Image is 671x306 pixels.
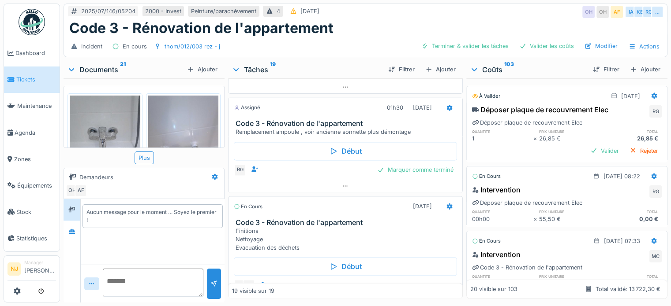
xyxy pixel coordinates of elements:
[4,93,60,119] a: Maintenance
[472,184,521,195] div: Intervention
[16,234,56,243] span: Statistiques
[470,64,586,75] div: Coûts
[539,215,600,223] div: 55,50 €
[17,181,56,190] span: Équipements
[184,63,221,75] div: Ajouter
[19,9,45,35] img: Badge_color-CXgf-gQk.svg
[374,280,457,291] div: Marquer comme terminé
[4,119,60,146] a: Agenda
[123,42,147,51] div: En cours
[135,151,154,164] div: Plus
[234,279,246,291] div: JN
[4,40,60,66] a: Dashboard
[277,7,280,15] div: 4
[472,215,533,223] div: 00h00
[539,209,600,214] h6: prix unitaire
[387,103,403,112] div: 01h30
[625,40,664,53] div: Actions
[418,40,512,52] div: Terminer & valider les tâches
[243,279,255,291] div: MC
[165,42,220,51] div: thom/012/003 rez - j
[539,280,600,288] div: 55,50 €
[17,102,56,110] span: Maintenance
[472,273,533,279] h6: quantité
[75,184,87,197] div: AF
[7,262,21,276] li: NJ
[413,103,432,112] div: [DATE]
[539,273,600,279] h6: prix unitaire
[600,134,662,143] div: 26,85 €
[15,49,56,57] span: Dashboard
[4,225,60,251] a: Statistiques
[232,64,381,75] div: Tâches
[191,7,256,15] div: Peinture/parachèvement
[70,96,140,189] img: 2zzdjunfzhgemp8ak1t23uuyw60x
[472,263,582,272] div: Code 3 - Rénovation de l'appartement
[148,96,219,189] img: h2ssvnbtcb5adypa85zy55ujka02
[533,280,539,288] div: ×
[600,209,662,214] h6: total
[516,40,577,52] div: Valider les coûts
[4,172,60,199] a: Équipements
[649,185,662,198] div: RG
[472,280,533,288] div: 00h00
[589,63,623,75] div: Filtrer
[24,259,56,278] li: [PERSON_NAME]
[472,209,533,214] h6: quantité
[236,128,459,136] div: Remplacement ampoule , voir ancienne sonnette plus démontage
[234,164,246,176] div: RG
[600,129,662,134] h6: total
[472,92,500,100] div: À valider
[234,257,457,276] div: Début
[649,250,662,262] div: MC
[413,202,432,210] div: [DATE]
[472,237,501,245] div: En cours
[15,129,56,137] span: Agenda
[470,285,517,294] div: 20 visible sur 103
[67,64,184,75] div: Documents
[236,218,459,227] h3: Code 3 - Rénovation de l'appartement
[600,280,662,288] div: 0,00 €
[145,7,181,15] div: 2000 - Invest
[611,6,623,18] div: AF
[472,104,608,115] div: Déposer plaque de recouvrement Elec
[232,287,274,295] div: 19 visible sur 19
[596,285,660,294] div: Total validé: 13 722,30 €
[504,64,514,75] sup: 103
[236,119,459,128] h3: Code 3 - Rénovation de l'appartement
[621,92,640,100] div: [DATE]
[604,237,640,245] div: [DATE] 07:33
[625,6,637,18] div: IA
[14,155,56,163] span: Zones
[642,6,655,18] div: RG
[587,145,622,157] div: Valider
[626,63,664,75] div: Ajouter
[374,164,457,176] div: Marquer comme terminé
[422,63,459,75] div: Ajouter
[472,129,533,134] h6: quantité
[234,142,457,160] div: Début
[626,145,662,157] div: Rejeter
[66,184,78,197] div: OH
[24,259,56,266] div: Manager
[4,146,60,172] a: Zones
[539,134,600,143] div: 26,85 €
[472,173,501,180] div: En cours
[472,249,521,260] div: Intervention
[596,6,609,18] div: OH
[472,118,582,127] div: Déposer plaque de recouvrement Elec
[81,7,135,15] div: 2025/07/146/05204
[651,6,664,18] div: …
[300,7,319,15] div: [DATE]
[270,64,276,75] sup: 19
[604,172,640,181] div: [DATE] 08:22
[234,203,262,210] div: En cours
[600,273,662,279] h6: total
[81,42,102,51] div: Incident
[7,259,56,280] a: NJ Manager[PERSON_NAME]
[16,208,56,216] span: Stock
[539,129,600,134] h6: prix unitaire
[581,40,621,52] div: Modifier
[120,64,126,75] sup: 21
[385,63,418,75] div: Filtrer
